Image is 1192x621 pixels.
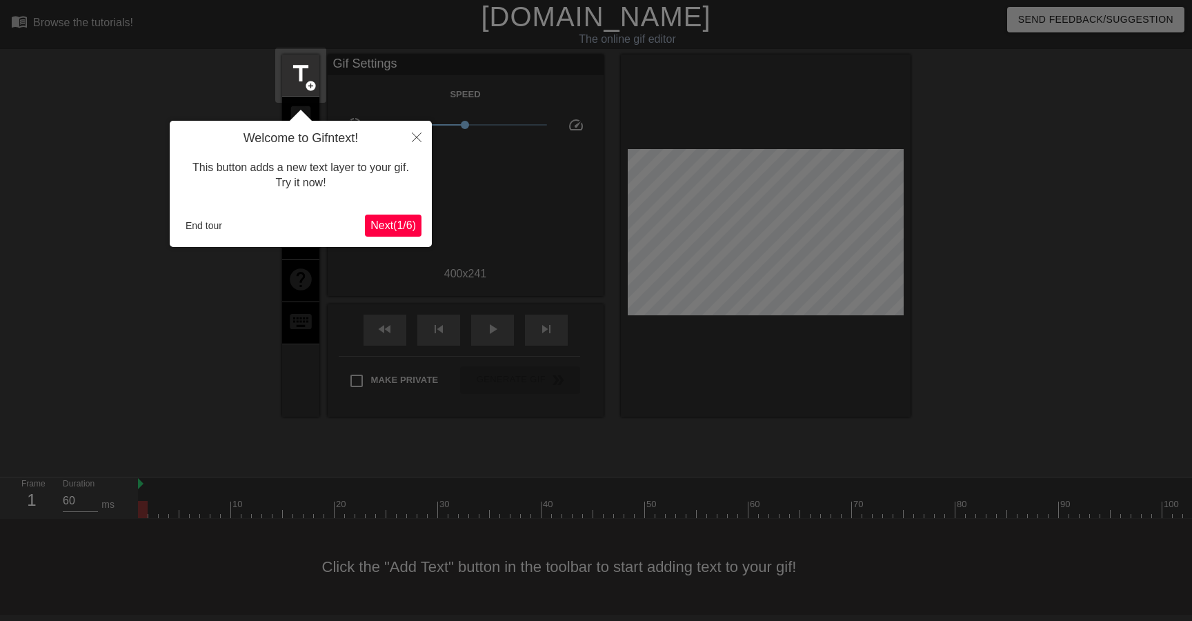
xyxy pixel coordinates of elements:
div: This button adds a new text layer to your gif. Try it now! [180,146,421,205]
span: Next ( 1 / 6 ) [370,219,416,231]
button: End tour [180,215,228,236]
button: Close [401,121,432,152]
h4: Welcome to Gifntext! [180,131,421,146]
button: Next [365,215,421,237]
